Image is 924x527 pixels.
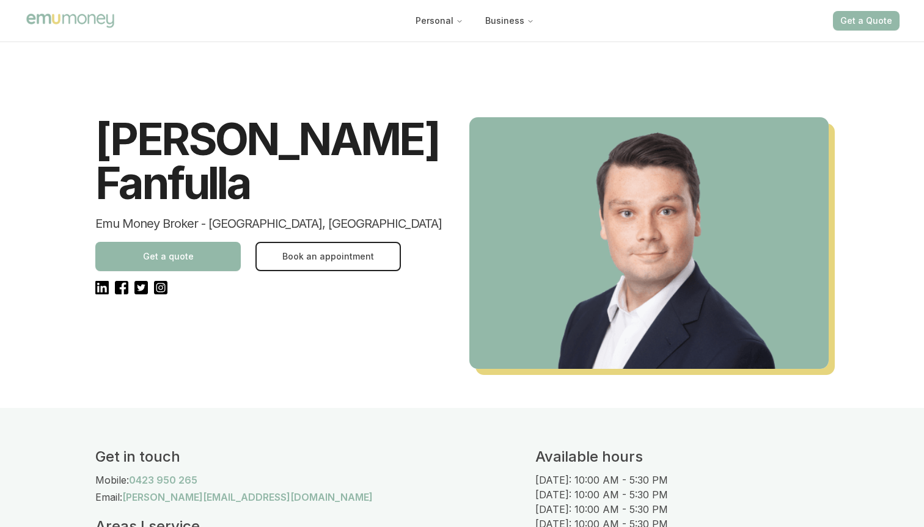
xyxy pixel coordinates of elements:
[475,10,544,32] button: Business
[535,473,829,487] p: [DATE]: 10:00 AM - 5:30 PM
[535,447,829,467] h2: Available hours
[24,12,116,29] img: Emu Money
[95,490,122,504] p: Email:
[469,117,829,369] img: Jackson Fanfulla, Emu Money
[129,473,197,487] a: 0423 950 265
[154,281,167,294] img: Instagram
[406,10,473,32] button: Personal
[122,490,373,504] a: [PERSON_NAME][EMAIL_ADDRESS][DOMAIN_NAME]
[134,281,148,294] img: Twitter
[95,242,241,271] button: Get a quote
[95,447,535,467] h2: Get in touch
[115,281,128,294] img: Facebook
[833,11,900,31] button: Get a Quote
[95,473,129,487] p: Mobile:
[535,502,829,517] p: [DATE]: 10:00 AM - 5:30 PM
[95,117,455,205] h1: [PERSON_NAME] Fanfulla
[535,487,829,502] p: [DATE]: 10:00 AM - 5:30 PM
[95,215,455,232] h2: Emu Money Broker - [GEOGRAPHIC_DATA], [GEOGRAPHIC_DATA]
[95,281,109,295] img: LinkedIn
[255,242,401,271] button: Book an appointment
